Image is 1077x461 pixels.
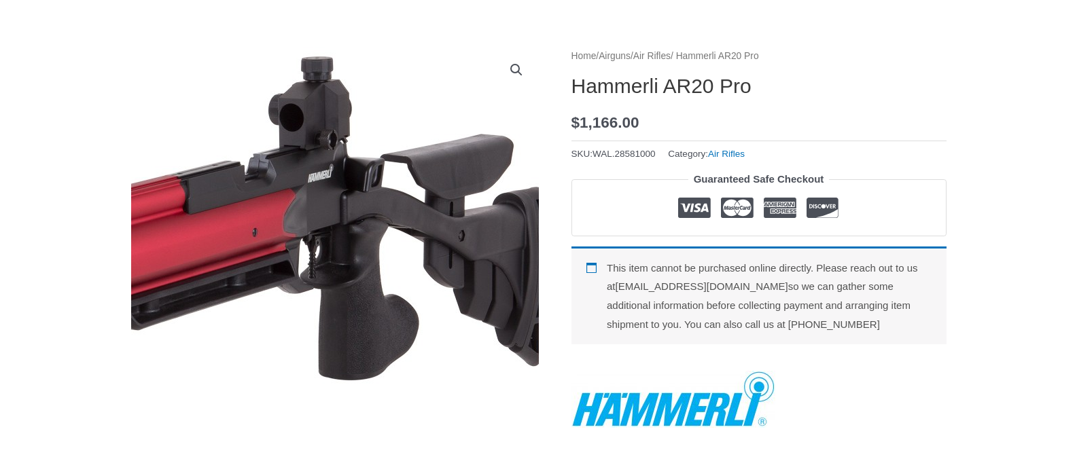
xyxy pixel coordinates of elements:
iframe: Customer reviews powered by Trustpilot [571,344,947,361]
div: This item cannot be purchased online directly. Please reach out to us at [EMAIL_ADDRESS][DOMAIN_N... [571,246,947,344]
a: Home [571,51,597,61]
a: Hämmerli [571,371,775,428]
nav: Breadcrumb [571,48,947,65]
bdi: 1,166.00 [571,114,639,131]
h1: Hammerli AR20 Pro [571,74,947,98]
span: Category: [668,145,745,162]
legend: Guaranteed Safe Checkout [688,170,830,189]
a: Air Rifles [708,149,745,159]
a: Air Rifles [633,51,671,61]
span: WAL.28581000 [593,149,656,159]
a: View full-screen image gallery [504,58,529,82]
a: Airguns [599,51,631,61]
span: SKU: [571,145,656,162]
span: $ [571,114,580,131]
